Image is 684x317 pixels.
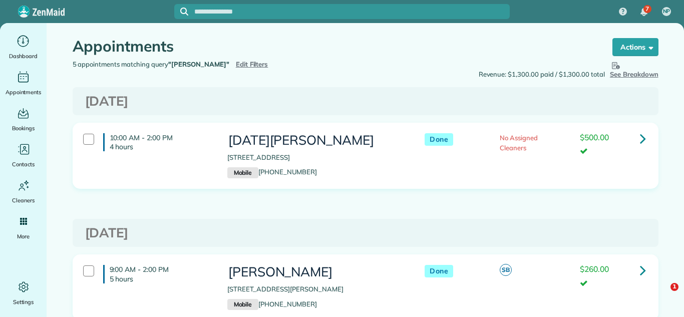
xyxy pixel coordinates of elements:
a: Mobile[PHONE_NUMBER] [227,300,317,308]
span: $500.00 [580,132,609,142]
span: NP [663,8,670,16]
h4: 10:00 AM - 2:00 PM [103,133,212,151]
h3: [DATE] [85,94,646,109]
small: Mobile [227,167,258,178]
p: 4 hours [110,142,212,151]
h4: 9:00 AM - 2:00 PM [103,265,212,283]
span: See Breakdown [610,60,658,78]
span: Contacts [12,159,35,169]
small: Mobile [227,299,258,310]
span: Settings [13,297,34,307]
span: $260.00 [580,264,609,274]
div: 7 unread notifications [633,1,654,23]
h1: Appointments [73,38,593,55]
button: Focus search [174,8,188,16]
a: Appointments [4,69,43,97]
a: Mobile[PHONE_NUMBER] [227,168,317,176]
div: 5 appointments matching query [65,60,366,70]
span: Cleaners [12,195,35,205]
span: 1 [670,283,678,291]
p: [STREET_ADDRESS] [227,153,405,163]
span: Bookings [12,123,35,133]
button: See Breakdown [610,60,658,80]
span: Done [425,265,453,277]
a: Dashboard [4,33,43,61]
button: Actions [612,38,658,56]
span: Revenue: $1,300.00 paid / $1,300.00 total [479,70,605,80]
a: Bookings [4,105,43,133]
h3: [DATE] [85,226,646,240]
span: SB [500,264,512,276]
strong: "[PERSON_NAME]" [168,60,229,68]
h3: [PERSON_NAME] [227,265,405,279]
span: Dashboard [9,51,38,61]
span: Appointments [6,87,42,97]
span: Done [425,133,453,146]
span: More [17,231,30,241]
a: Edit Filters [236,60,268,68]
iframe: Intercom live chat [650,283,674,307]
h3: [DATE][PERSON_NAME] [227,133,405,148]
a: Contacts [4,141,43,169]
p: [STREET_ADDRESS][PERSON_NAME] [227,284,405,294]
a: Settings [4,279,43,307]
span: 7 [645,5,649,13]
p: 5 hours [110,274,212,283]
svg: Focus search [180,8,188,16]
a: Cleaners [4,177,43,205]
span: No Assigned Cleaners [500,134,538,152]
